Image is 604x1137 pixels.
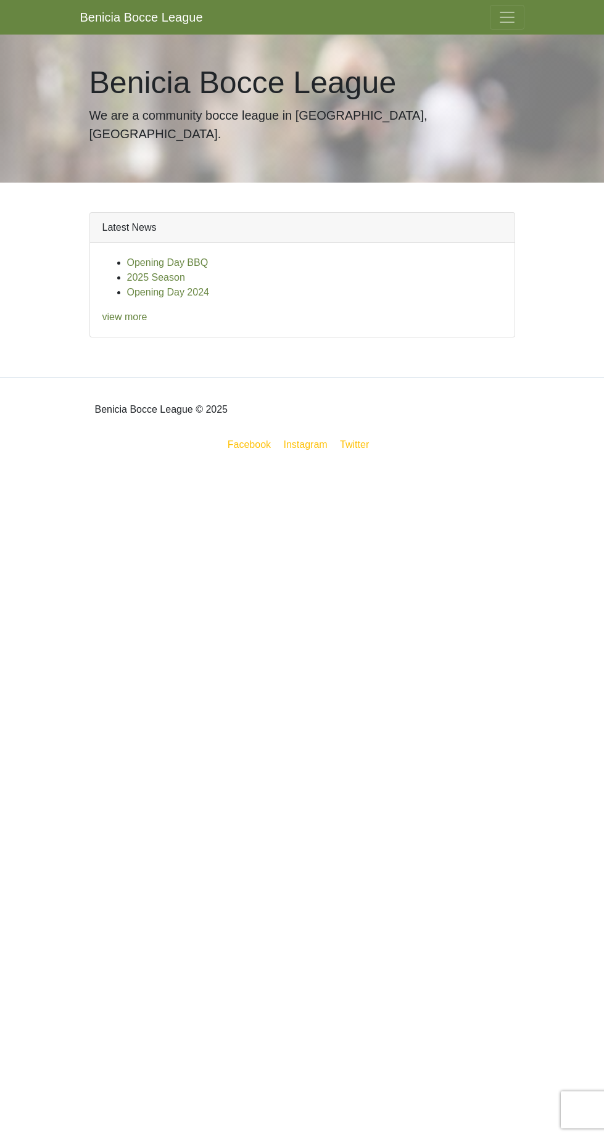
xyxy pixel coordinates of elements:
a: Twitter [337,437,379,452]
h1: Benicia Bocce League [89,64,515,101]
a: Opening Day 2024 [127,287,209,297]
a: view more [102,312,147,322]
div: Latest News [90,213,515,243]
p: We are a community bocce league in [GEOGRAPHIC_DATA], [GEOGRAPHIC_DATA]. [89,106,515,143]
a: 2025 Season [127,272,185,283]
button: Toggle navigation [490,5,524,30]
a: Facebook [225,437,273,452]
div: Benicia Bocce League © 2025 [80,387,524,432]
a: Benicia Bocce League [80,5,203,30]
a: Opening Day BBQ [127,257,209,268]
a: Instagram [281,437,330,452]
